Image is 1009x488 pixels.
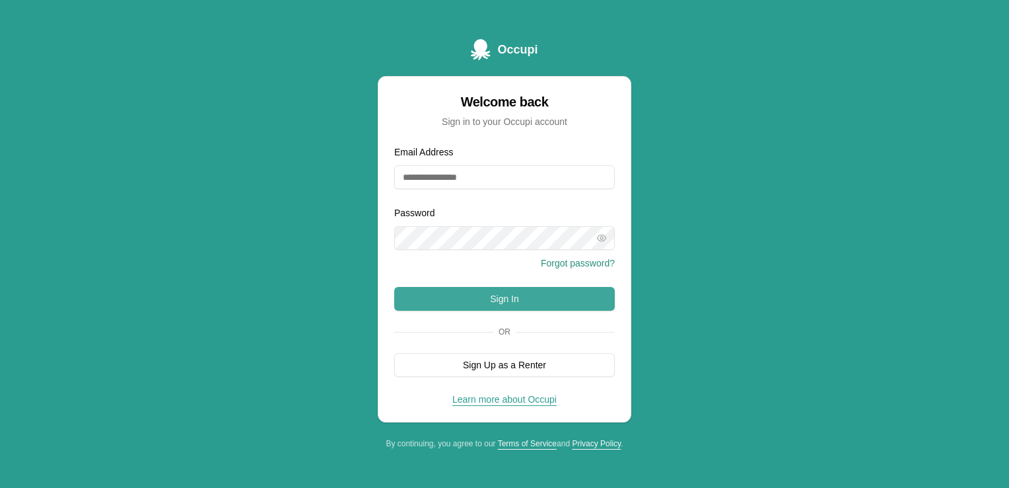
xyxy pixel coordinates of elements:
span: Or [493,327,516,337]
span: Occupi [497,40,538,59]
div: Sign in to your Occupi account [394,115,615,128]
div: By continuing, you agree to our and . [378,438,631,449]
a: Privacy Policy [572,439,621,448]
button: Sign In [394,287,615,311]
button: Forgot password? [541,257,615,270]
label: Password [394,208,435,218]
label: Email Address [394,147,453,157]
a: Learn more about Occupi [452,394,557,405]
a: Occupi [471,39,538,60]
button: Sign Up as a Renter [394,353,615,377]
a: Terms of Service [498,439,557,448]
div: Welcome back [394,93,615,111]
